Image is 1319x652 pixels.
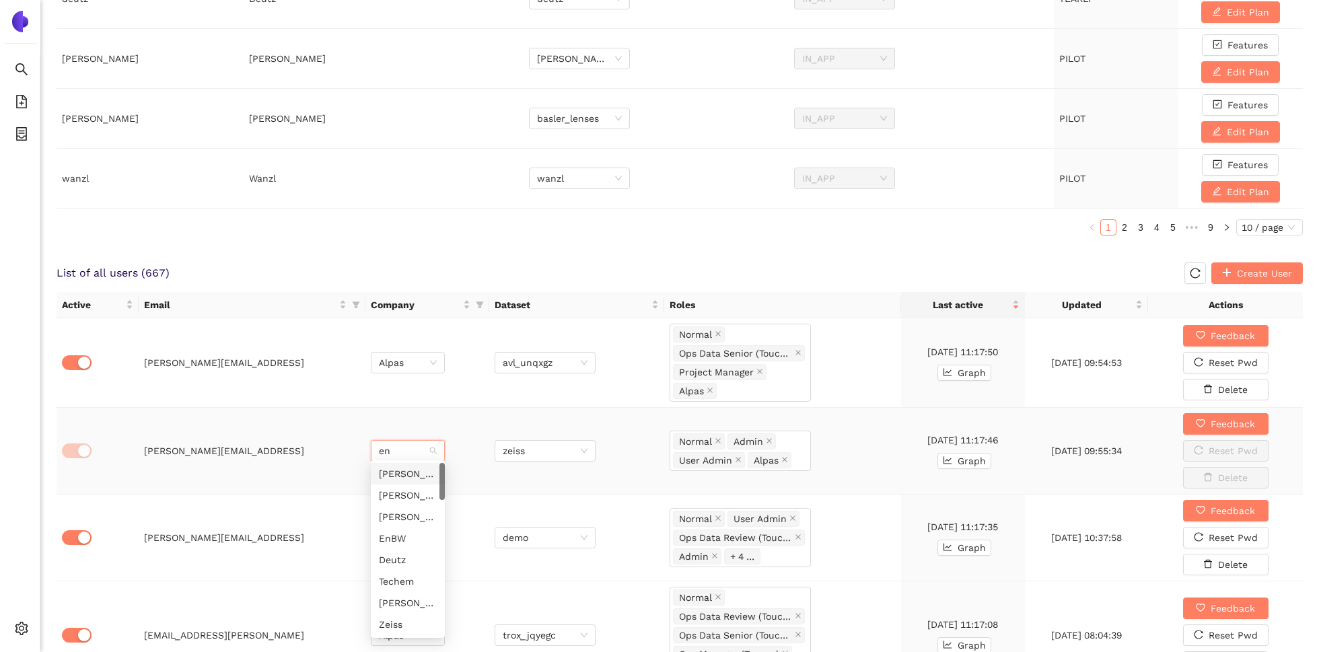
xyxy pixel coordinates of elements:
[1196,505,1205,516] span: heart
[1025,495,1149,581] td: [DATE] 10:37:58
[789,515,796,523] span: close
[906,617,1020,632] div: [DATE] 11:17:08
[679,590,712,605] span: Normal
[673,511,725,527] span: Normal
[673,627,805,643] span: Ops Data Senior (Toucan)
[1101,220,1116,235] a: 1
[679,628,792,643] span: Ops Data Senior (Toucan)
[352,301,360,309] span: filter
[1211,262,1303,284] button: plusCreate User
[1202,34,1279,56] button: check-squareFeatures
[1054,89,1178,149] td: PILOT
[1054,149,1178,209] td: PILOT
[1183,440,1269,462] button: reloadReset Pwd
[795,612,801,620] span: close
[371,484,445,506] div: Basler
[1203,220,1218,235] a: 9
[1196,330,1205,341] span: heart
[766,437,773,445] span: close
[1025,408,1149,495] td: [DATE] 09:55:34
[57,89,244,149] td: [PERSON_NAME]
[1209,355,1258,370] span: Reset Pwd
[1084,219,1100,236] button: left
[57,266,170,281] span: List of all users ( 667 )
[673,530,805,546] span: Ops Data Review (Toucan)
[1203,559,1213,570] span: delete
[679,434,712,449] span: Normal
[1212,126,1221,137] span: edit
[679,530,792,545] span: Ops Data Review (Toucan)
[1227,184,1269,199] span: Edit Plan
[1211,416,1255,431] span: Feedback
[1203,384,1213,395] span: delete
[1213,40,1222,50] span: check-square
[489,292,664,318] th: this column's title is Dataset,this column is sortable
[1242,220,1297,235] span: 10 / page
[795,349,801,357] span: close
[1149,220,1164,235] a: 4
[1201,1,1280,23] button: editEdit Plan
[673,345,805,361] span: Ops Data Senior (Toucan)
[673,433,725,449] span: Normal
[1133,219,1149,236] li: 3
[679,384,704,398] span: Alpas
[943,456,952,466] span: line-chart
[795,631,801,639] span: close
[139,292,365,318] th: this column's title is Email,this column is sortable
[1183,352,1269,373] button: reloadReset Pwd
[15,122,28,149] span: container
[503,441,587,461] span: zeiss
[57,29,244,89] td: [PERSON_NAME]
[379,595,437,610] div: [PERSON_NAME] Autotec
[1223,223,1231,231] span: right
[349,295,363,315] span: filter
[754,453,779,468] span: Alpas
[1212,7,1221,17] span: edit
[371,549,445,571] div: Deutz
[715,330,721,338] span: close
[1201,121,1280,143] button: editEdit Plan
[1196,419,1205,429] span: heart
[1194,532,1203,543] span: reload
[1209,628,1258,643] span: Reset Pwd
[958,540,986,555] span: Graph
[958,365,986,380] span: Graph
[1222,268,1232,279] span: plus
[139,408,365,495] td: [PERSON_NAME][EMAIL_ADDRESS]
[673,326,725,342] span: Normal
[748,452,791,468] span: Alpas
[1183,325,1269,347] button: heartFeedback
[379,353,437,373] span: Alpas
[1201,181,1280,203] button: editEdit Plan
[756,368,763,376] span: close
[139,318,365,408] td: [PERSON_NAME][EMAIL_ADDRESS]
[537,48,622,69] span: draeger
[906,519,1020,534] div: [DATE] 11:17:35
[1184,262,1206,284] button: reload
[1227,124,1269,139] span: Edit Plan
[1212,186,1221,197] span: edit
[679,609,792,624] span: Ops Data Review (Toucan)
[371,571,445,592] div: Techem
[715,515,721,523] span: close
[715,437,721,445] span: close
[1181,219,1203,236] li: Next 5 Pages
[371,463,445,484] div: Draeger
[795,534,801,542] span: close
[679,453,732,468] span: User Admin
[139,495,365,581] td: [PERSON_NAME][EMAIL_ADDRESS]
[1133,220,1148,235] a: 3
[9,11,31,32] img: Logo
[906,297,1009,312] span: Last active
[1183,554,1269,575] button: deleteDelete
[62,297,123,312] span: Active
[673,548,721,565] span: Admin
[1185,268,1205,279] span: reload
[1194,630,1203,641] span: reload
[371,297,460,312] span: Company
[1213,159,1222,170] span: check-square
[1209,530,1258,545] span: Reset Pwd
[727,433,776,449] span: Admin
[1227,98,1268,112] span: Features
[1194,357,1203,368] span: reload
